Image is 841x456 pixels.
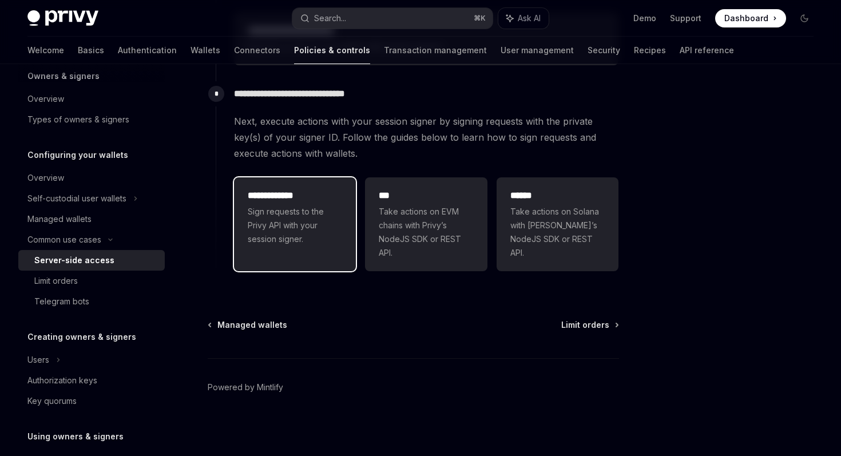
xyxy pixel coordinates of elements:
[384,37,487,64] a: Transaction management
[292,8,492,29] button: Search...⌘K
[715,9,786,27] a: Dashboard
[670,13,701,24] a: Support
[561,319,618,331] a: Limit orders
[18,271,165,291] a: Limit orders
[27,394,77,408] div: Key quorums
[18,209,165,229] a: Managed wallets
[588,37,620,64] a: Security
[248,205,342,246] span: Sign requests to the Privy API with your session signer.
[18,250,165,271] a: Server-side access
[27,233,101,247] div: Common use cases
[27,212,92,226] div: Managed wallets
[27,148,128,162] h5: Configuring your wallets
[27,171,64,185] div: Overview
[18,291,165,312] a: Telegram bots
[191,37,220,64] a: Wallets
[294,37,370,64] a: Policies & controls
[497,177,618,271] a: **** *Take actions on Solana with [PERSON_NAME]’s NodeJS SDK or REST API.
[634,37,666,64] a: Recipes
[217,319,287,331] span: Managed wallets
[34,253,114,267] div: Server-side access
[78,37,104,64] a: Basics
[118,37,177,64] a: Authentication
[18,168,165,188] a: Overview
[18,391,165,411] a: Key quorums
[234,177,356,271] a: **** **** ***Sign requests to the Privy API with your session signer.
[27,374,97,387] div: Authorization keys
[314,11,346,25] div: Search...
[498,8,549,29] button: Ask AI
[379,205,473,260] span: Take actions on EVM chains with Privy’s NodeJS SDK or REST API.
[795,9,814,27] button: Toggle dark mode
[501,37,574,64] a: User management
[27,37,64,64] a: Welcome
[27,10,98,26] img: dark logo
[561,319,609,331] span: Limit orders
[27,192,126,205] div: Self-custodial user wallets
[27,113,129,126] div: Types of owners & signers
[27,92,64,106] div: Overview
[474,14,486,23] span: ⌘ K
[365,177,487,271] a: ***Take actions on EVM chains with Privy’s NodeJS SDK or REST API.
[18,89,165,109] a: Overview
[208,382,283,393] a: Powered by Mintlify
[234,113,618,161] span: Next, execute actions with your session signer by signing requests with the private key(s) of you...
[680,37,734,64] a: API reference
[518,13,541,24] span: Ask AI
[27,353,49,367] div: Users
[27,330,136,344] h5: Creating owners & signers
[18,370,165,391] a: Authorization keys
[209,319,287,331] a: Managed wallets
[510,205,605,260] span: Take actions on Solana with [PERSON_NAME]’s NodeJS SDK or REST API.
[27,430,124,443] h5: Using owners & signers
[633,13,656,24] a: Demo
[234,37,280,64] a: Connectors
[34,274,78,288] div: Limit orders
[18,109,165,130] a: Types of owners & signers
[724,13,768,24] span: Dashboard
[34,295,89,308] div: Telegram bots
